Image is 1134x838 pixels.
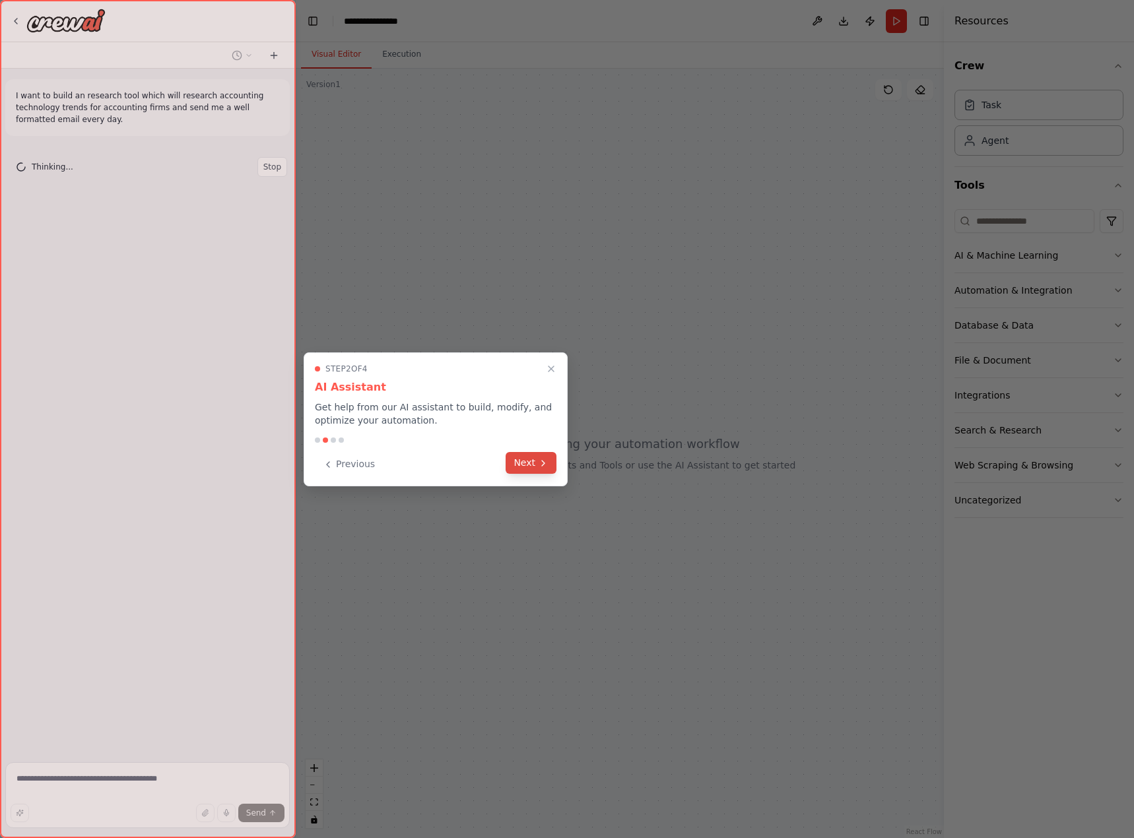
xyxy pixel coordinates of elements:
button: Hide left sidebar [304,12,322,30]
span: Step 2 of 4 [325,364,368,374]
h3: AI Assistant [315,379,556,395]
button: Close walkthrough [543,361,559,377]
button: Previous [315,453,383,475]
p: Get help from our AI assistant to build, modify, and optimize your automation. [315,401,556,427]
button: Next [506,452,556,474]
